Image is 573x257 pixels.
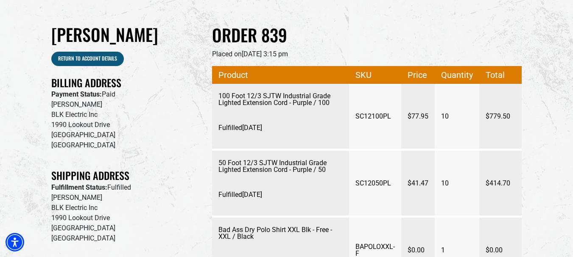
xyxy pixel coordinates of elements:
p: [PERSON_NAME] BLK Electric Inc 1990 Lookout Drive [GEOGRAPHIC_DATA] [GEOGRAPHIC_DATA] [51,193,200,243]
span: Product [218,66,343,83]
time: [DATE] [242,124,262,132]
time: [DATE] [242,191,262,199]
span: SC12100PL [355,105,391,128]
strong: Payment Status: [51,90,102,98]
span: Quantity [441,66,473,83]
span: SKU [355,66,395,83]
span: $77.95 [408,105,428,128]
p: 100 Foot 12/3 SJTW Industrial Grade Lighted Extension Cord - Purple / 100 [218,93,343,106]
span: $779.50 [486,105,510,128]
time: [DATE] 3:15 pm [242,50,288,58]
span: Fulfilled [218,116,262,140]
span: 10 [441,105,449,128]
span: $41.47 [408,171,428,195]
h1: [PERSON_NAME] [51,24,200,45]
p: Bad Ass Dry Polo Shirt XXL Blk - Free - XXL / Black [218,227,343,240]
p: Paid [51,89,200,99]
p: [PERSON_NAME] BLK Electric Inc 1990 Lookout Drive [GEOGRAPHIC_DATA] [GEOGRAPHIC_DATA] [51,99,200,150]
span: SC12050PL [355,171,391,195]
p: 50 Foot 12/3 SJTW Industrial Grade Lighted Extension Cord - Purple / 50 [218,160,343,173]
a: Return to Account details [51,52,124,66]
div: Accessibility Menu [6,233,24,251]
span: Total [486,66,515,83]
span: Price [408,66,428,83]
h2: Shipping Address [51,169,200,182]
p: Fulfilled [51,182,200,193]
strong: Fulfillment Status: [51,183,107,191]
span: $414.70 [486,171,510,195]
h2: Order 839 [212,24,522,46]
span: Fulfilled [218,183,262,207]
p: Placed on [212,49,522,59]
span: 10 [441,171,449,195]
h2: Billing Address [51,76,200,89]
